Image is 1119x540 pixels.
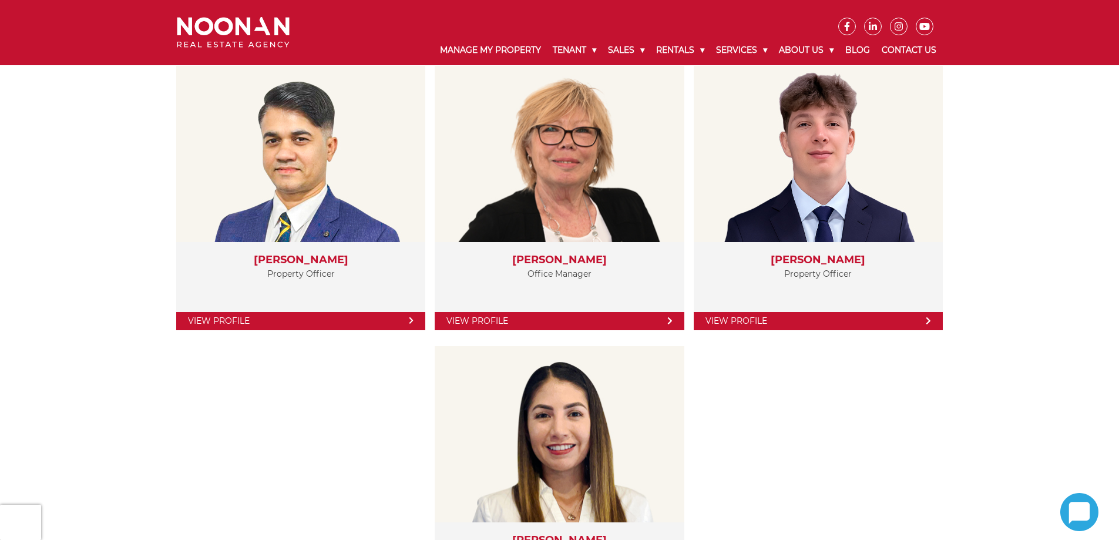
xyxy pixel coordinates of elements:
a: Manage My Property [434,35,547,65]
p: Property Officer [188,267,414,281]
a: Tenant [547,35,602,65]
a: Blog [839,35,876,65]
a: Rentals [650,35,710,65]
h3: [PERSON_NAME] [446,254,672,267]
a: View Profile [694,312,943,330]
a: View Profile [176,312,425,330]
img: Noonan Real Estate Agency [177,17,290,48]
p: Property Officer [705,267,931,281]
a: Services [710,35,773,65]
a: About Us [773,35,839,65]
h3: [PERSON_NAME] [705,254,931,267]
p: Office Manager [446,267,672,281]
h3: [PERSON_NAME] [188,254,414,267]
a: Contact Us [876,35,942,65]
a: Sales [602,35,650,65]
a: View Profile [435,312,684,330]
